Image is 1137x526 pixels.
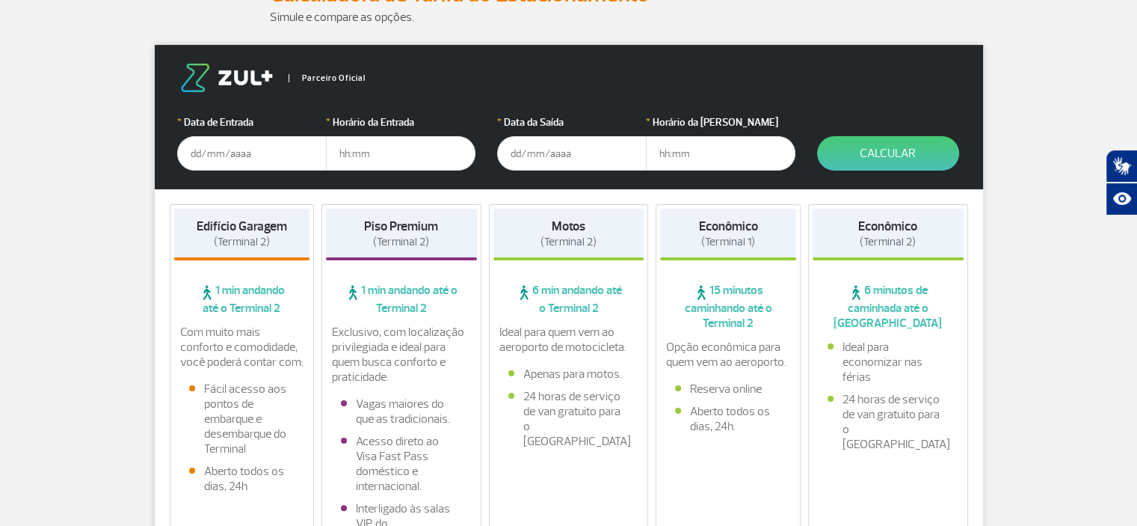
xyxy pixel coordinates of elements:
[666,340,790,370] p: Opção econômica para quem vem ao aeroporto.
[289,74,366,82] span: Parceiro Oficial
[174,283,310,316] span: 1 min andando até o Terminal 2
[675,404,781,434] li: Aberto todos os dias, 24h.
[270,8,868,26] p: Simule e compare as opções.
[646,114,795,130] label: Horário da [PERSON_NAME]
[828,392,949,452] li: 24 horas de serviço de van gratuito para o [GEOGRAPHIC_DATA]
[699,218,758,234] strong: Econômico
[180,325,304,370] p: Com muito mais conforto e comodidade, você poderá contar com:
[860,235,916,249] span: (Terminal 2)
[813,283,964,331] span: 6 minutos de caminhada até o [GEOGRAPHIC_DATA]
[177,114,327,130] label: Data de Entrada
[858,218,917,234] strong: Econômico
[1106,183,1137,215] button: Abrir recursos assistivos.
[497,114,647,130] label: Data da Saída
[701,235,755,249] span: (Terminal 1)
[508,389,629,449] li: 24 horas de serviço de van gratuito para o [GEOGRAPHIC_DATA]
[214,235,270,249] span: (Terminal 2)
[493,283,644,316] span: 6 min andando até o Terminal 2
[177,64,276,92] img: logo-zul.png
[326,136,475,171] input: hh:mm
[1106,150,1137,183] button: Abrir tradutor de língua de sinais.
[177,136,327,171] input: dd/mm/aaaa
[326,283,477,316] span: 1 min andando até o Terminal 2
[189,382,295,456] li: Fácil acesso aos pontos de embarque e desembarque do Terminal
[332,325,471,385] p: Exclusivo, com localização privilegiada e ideal para quem busca conforto e praticidade.
[373,235,429,249] span: (Terminal 2)
[341,397,462,426] li: Vagas maiores do que as tradicionais.
[497,136,647,171] input: dd/mm/aaaa
[675,382,781,397] li: Reserva online
[1106,150,1137,215] div: Plugin de acessibilidade da Hand Talk.
[499,325,638,355] p: Ideal para quem vem ao aeroporto de motocicleta.
[646,136,795,171] input: hh:mm
[197,218,287,234] strong: Edifício Garagem
[364,218,438,234] strong: Piso Premium
[660,283,796,331] span: 15 minutos caminhando até o Terminal 2
[540,235,597,249] span: (Terminal 2)
[341,434,462,494] li: Acesso direto ao Visa Fast Pass doméstico e internacional.
[508,367,629,382] li: Apenas para motos.
[326,114,475,130] label: Horário da Entrada
[828,340,949,385] li: Ideal para economizar nas férias
[552,218,585,234] strong: Motos
[189,464,295,494] li: Aberto todos os dias, 24h
[817,136,959,171] button: Calcular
